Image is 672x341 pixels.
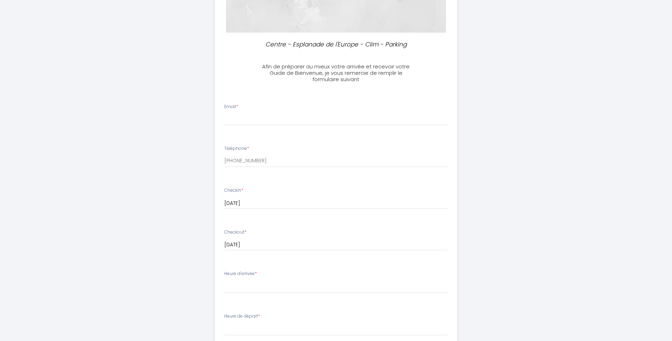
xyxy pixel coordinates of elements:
[224,145,249,152] label: Téléphone
[224,104,238,110] label: Email
[257,63,415,83] h3: Afin de préparer au mieux votre arrivée et recevoir votre Guide de Bienvenue, je vous remercie de...
[224,313,260,320] label: Heure de départ
[260,40,412,49] p: Centre - Esplanade de l'Europe - Clim - Parking
[224,229,247,236] label: Checkout
[224,270,257,277] label: Heure d'arrivée
[224,187,243,194] label: Checkin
